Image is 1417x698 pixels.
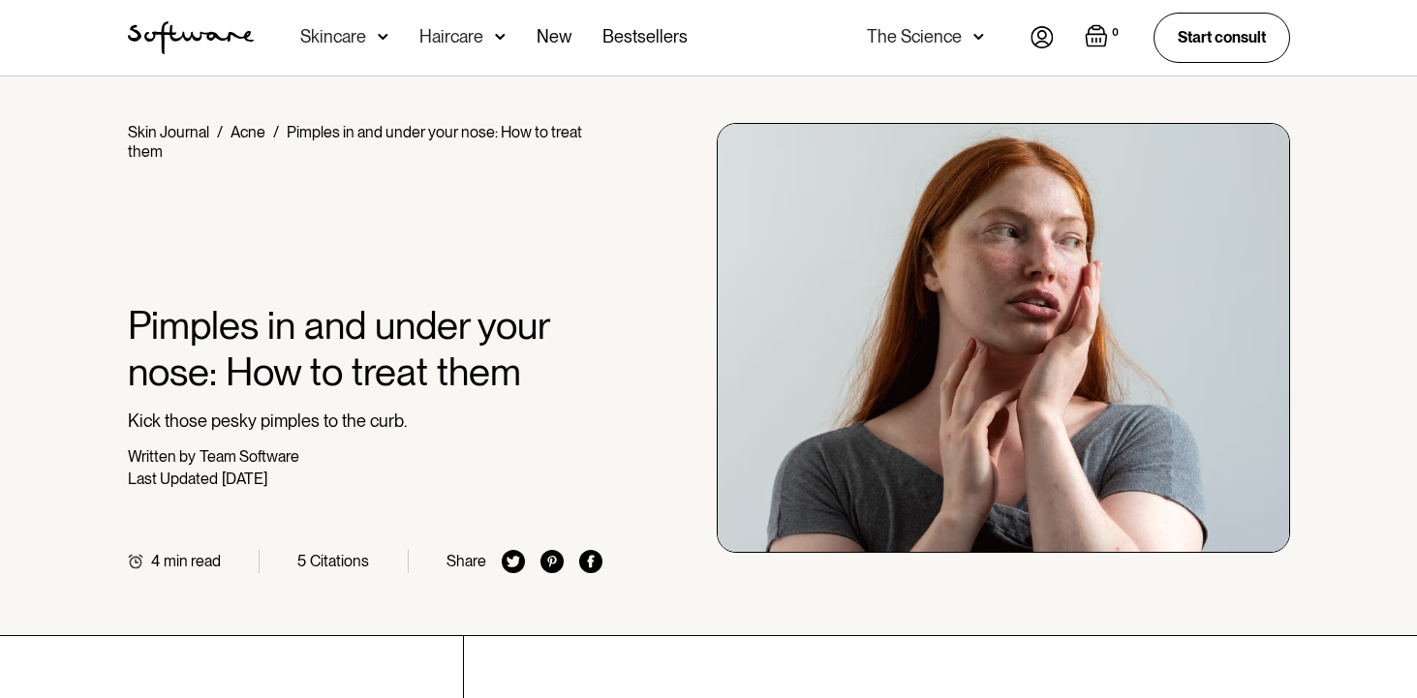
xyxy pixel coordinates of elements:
[973,27,984,46] img: arrow down
[128,410,603,432] p: Kick those pesky pimples to the curb.
[231,123,265,141] a: Acne
[128,21,254,54] a: home
[151,552,160,570] div: 4
[128,302,603,395] h1: Pimples in and under your nose: How to treat them
[1154,13,1290,62] a: Start consult
[273,123,279,141] div: /
[540,550,564,573] img: pinterest icon
[579,550,602,573] img: facebook icon
[495,27,506,46] img: arrow down
[867,27,962,46] div: The Science
[310,552,369,570] div: Citations
[1085,24,1123,51] a: Open empty cart
[128,123,582,161] div: Pimples in and under your nose: How to treat them
[447,552,486,570] div: Share
[300,27,366,46] div: Skincare
[128,21,254,54] img: Software Logo
[378,27,388,46] img: arrow down
[222,470,267,488] div: [DATE]
[217,123,223,141] div: /
[502,550,525,573] img: twitter icon
[128,470,218,488] div: Last Updated
[200,447,299,466] div: Team Software
[128,447,196,466] div: Written by
[164,552,221,570] div: min read
[1108,24,1123,42] div: 0
[128,123,209,141] a: Skin Journal
[419,27,483,46] div: Haircare
[297,552,306,570] div: 5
